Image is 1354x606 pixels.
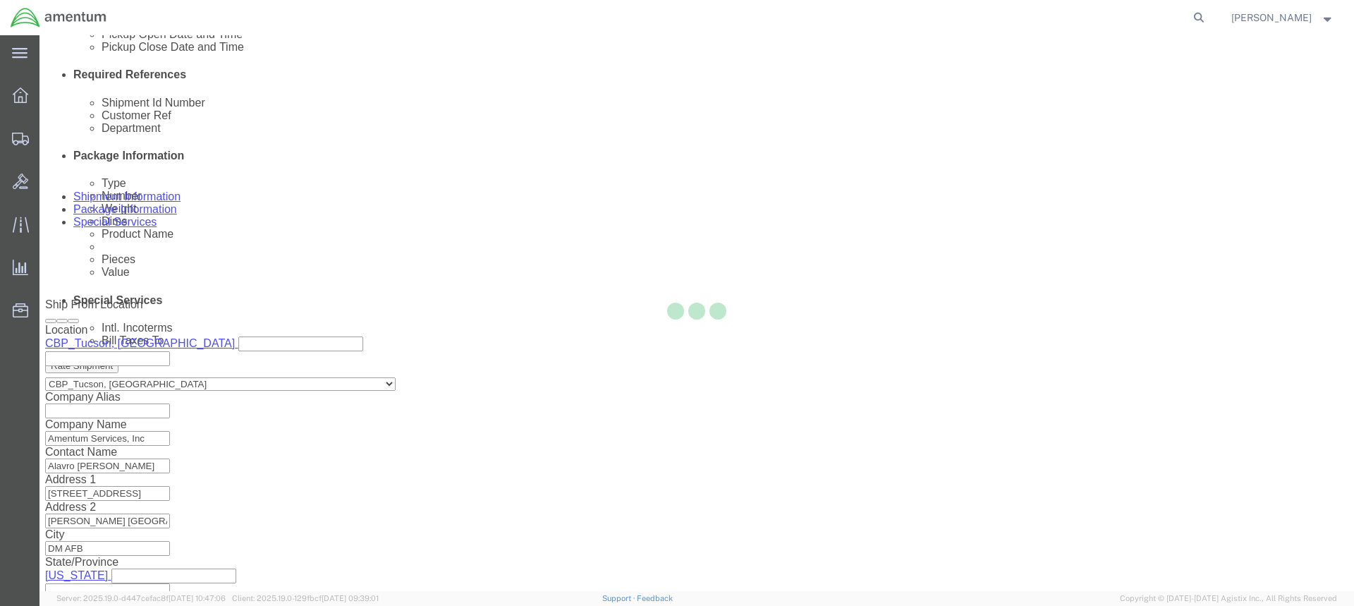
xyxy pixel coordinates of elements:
span: Alvaro Borbon [1231,10,1312,25]
span: [DATE] 10:47:06 [169,594,226,602]
a: Feedback [637,594,673,602]
span: [DATE] 09:39:01 [322,594,379,602]
img: logo [10,7,107,28]
a: Support [602,594,638,602]
span: Server: 2025.19.0-d447cefac8f [56,594,226,602]
button: [PERSON_NAME] [1231,9,1335,26]
span: Copyright © [DATE]-[DATE] Agistix Inc., All Rights Reserved [1120,593,1337,605]
span: Client: 2025.19.0-129fbcf [232,594,379,602]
